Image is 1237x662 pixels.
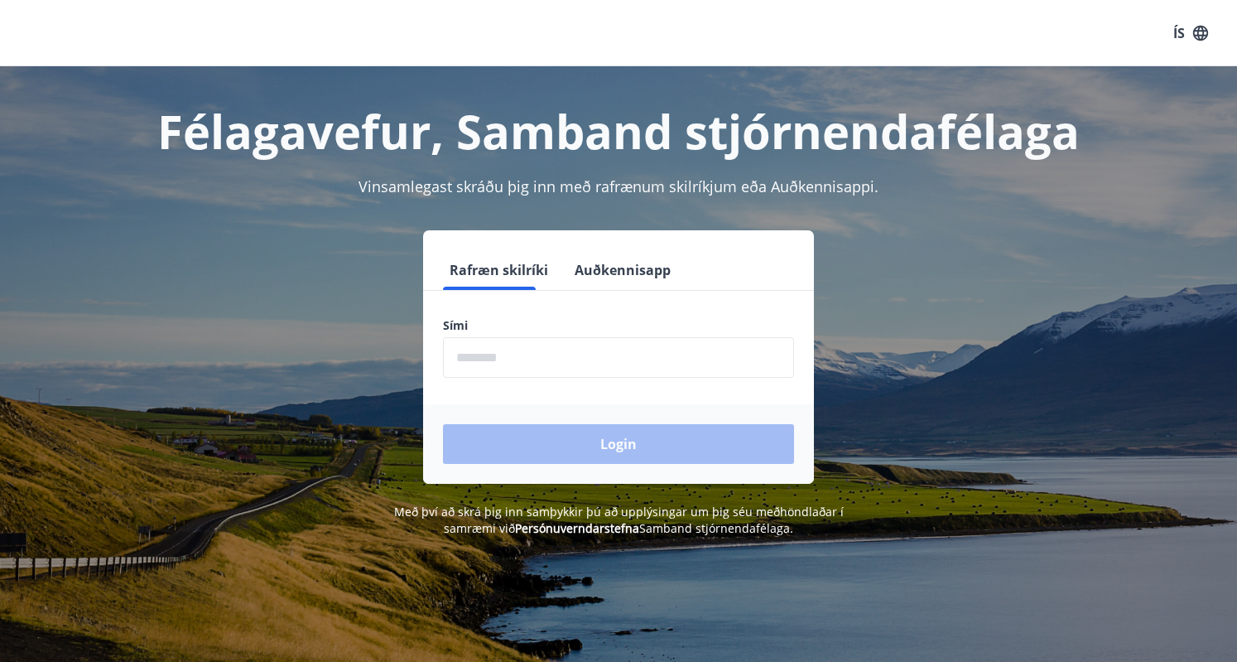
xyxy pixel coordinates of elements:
[394,504,844,536] span: Með því að skrá þig inn samþykkir þú að upplýsingar um þig séu meðhöndlaðar í samræmi við Samband...
[568,250,677,290] button: Auðkennisapp
[359,176,878,196] span: Vinsamlegast skráðu þig inn með rafrænum skilríkjum eða Auðkennisappi.
[42,99,1195,162] h1: Félagavefur, Samband stjórnendafélaga
[443,317,794,334] label: Sími
[443,250,555,290] button: Rafræn skilríki
[515,520,639,536] a: Persónuverndarstefna
[1164,18,1217,48] button: ÍS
